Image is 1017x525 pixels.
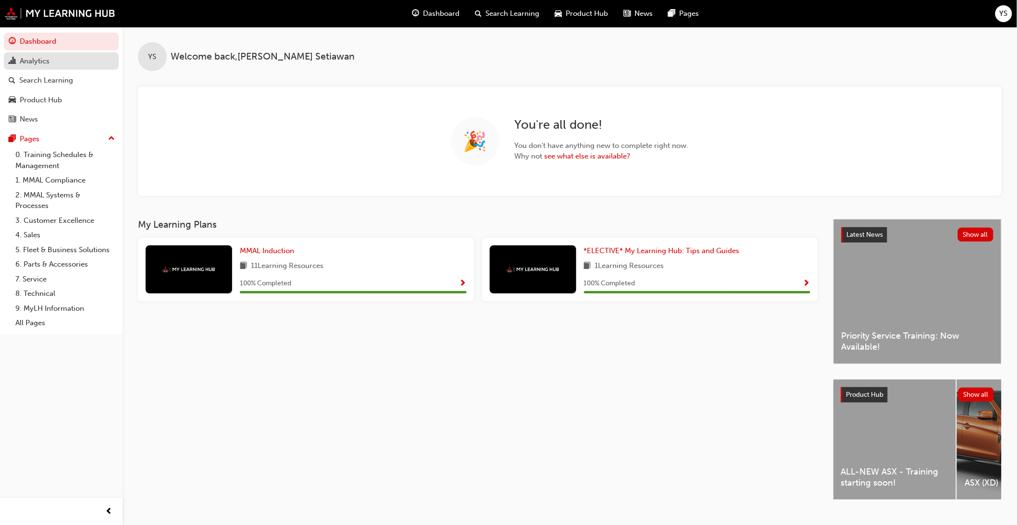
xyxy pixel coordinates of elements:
span: book-icon [240,260,247,272]
button: Show all [958,388,994,402]
div: Pages [20,134,39,145]
a: car-iconProduct Hub [547,4,616,24]
span: MMAL Induction [240,246,294,255]
a: 0. Training Schedules & Management [12,147,119,173]
a: news-iconNews [616,4,660,24]
span: Pages [679,8,699,19]
a: ALL-NEW ASX - Training starting soon! [833,379,956,500]
img: mmal [507,267,559,273]
h3: My Learning Plans [138,219,818,230]
div: Product Hub [20,95,62,106]
span: guage-icon [412,8,419,20]
span: Product Hub [566,8,608,19]
span: Product Hub [846,391,884,399]
a: Product HubShow all [841,387,994,403]
a: *ELECTIVE* My Learning Hub: Tips and Guides [584,245,744,256]
span: book-icon [584,260,591,272]
span: news-icon [9,115,16,124]
span: car-icon [555,8,562,20]
span: Search Learning [485,8,539,19]
span: ALL-NEW ASX - Training starting soon! [841,466,948,488]
a: 1. MMAL Compliance [12,173,119,188]
div: Search Learning [19,75,73,86]
span: 100 % Completed [584,278,635,289]
span: Latest News [847,231,883,239]
span: search-icon [475,8,482,20]
span: chart-icon [9,57,16,66]
a: Dashboard [4,33,119,50]
span: Show Progress [459,280,467,288]
span: YS [1000,8,1008,19]
span: You don't have anything new to complete right now. [515,140,689,151]
span: prev-icon [106,506,113,518]
span: News [634,8,653,19]
a: guage-iconDashboard [404,4,467,24]
div: News [20,114,38,125]
img: mmal [162,267,215,273]
a: All Pages [12,316,119,330]
a: News [4,110,119,128]
a: 3. Customer Excellence [12,213,119,228]
span: 1 Learning Resources [595,260,664,272]
a: 7. Service [12,272,119,287]
span: Why not [515,151,689,162]
a: 6. Parts & Accessories [12,257,119,272]
span: Dashboard [423,8,459,19]
a: 2. MMAL Systems & Processes [12,188,119,213]
button: Show Progress [459,278,467,290]
button: YS [995,5,1012,22]
a: Analytics [4,52,119,70]
a: 8. Technical [12,286,119,301]
span: up-icon [108,133,115,145]
span: Priority Service Training: Now Available! [842,330,993,352]
span: news-icon [623,8,631,20]
img: mmal [5,7,115,20]
span: 🎉 [463,136,487,147]
button: Show all [958,228,994,242]
span: pages-icon [668,8,675,20]
span: pages-icon [9,135,16,144]
a: Latest NewsShow allPriority Service Training: Now Available! [833,219,1002,364]
a: MMAL Induction [240,245,298,256]
a: search-iconSearch Learning [467,4,547,24]
a: pages-iconPages [660,4,707,24]
span: YS [149,51,157,62]
span: *ELECTIVE* My Learning Hub: Tips and Guides [584,246,740,255]
button: Pages [4,130,119,148]
span: car-icon [9,96,16,105]
span: 100 % Completed [240,278,291,289]
span: Welcome back , [PERSON_NAME] Setiawan [171,51,355,62]
a: 5. Fleet & Business Solutions [12,243,119,257]
button: DashboardAnalyticsSearch LearningProduct HubNews [4,31,119,130]
div: Analytics [20,56,50,67]
a: Product Hub [4,91,119,109]
a: 4. Sales [12,228,119,243]
a: Latest NewsShow all [842,227,993,243]
h2: You're all done! [515,117,689,133]
a: Search Learning [4,72,119,89]
button: Show Progress [803,278,810,290]
span: search-icon [9,76,15,85]
a: see what else is available? [545,152,631,160]
span: Show Progress [803,280,810,288]
span: 11 Learning Resources [251,260,323,272]
span: guage-icon [9,37,16,46]
a: 9. MyLH Information [12,301,119,316]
